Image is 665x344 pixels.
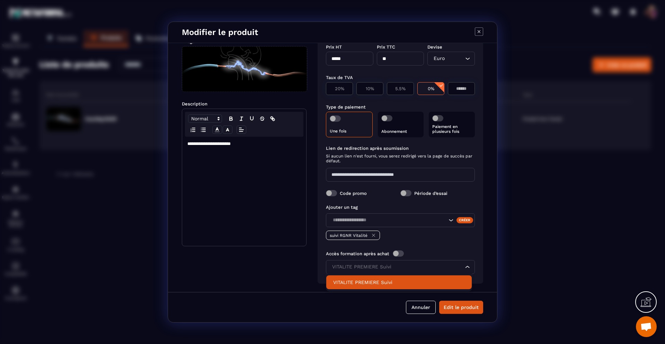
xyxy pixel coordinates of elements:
[377,44,395,50] label: Prix TTC
[182,27,258,37] h4: Modifier le produit
[330,263,463,271] input: Search for option
[636,316,657,337] div: Ouvrir le chat
[432,124,471,134] p: Paiement en plusieurs fois
[391,86,410,91] p: 5.5%
[326,251,389,256] label: Accès formation après achat
[326,104,366,110] label: Type de paiement
[406,301,436,314] button: Annuler
[326,260,475,274] div: Search for option
[427,52,475,66] div: Search for option
[326,146,475,151] label: Lien de redirection après soumission
[446,55,463,62] input: Search for option
[421,86,441,91] p: 0%
[432,55,446,62] span: Euro
[427,44,442,50] label: Devise
[381,129,420,134] p: Abonnement
[414,191,447,196] label: Période d’essai
[326,44,342,50] label: Prix HT
[330,86,349,91] p: 20%
[326,213,475,227] div: Search for option
[340,191,367,196] label: Code promo
[439,301,483,314] button: Edit le produit
[360,86,380,91] p: 10%
[330,129,369,134] p: Une fois
[330,216,447,224] input: Search for option
[326,75,353,80] label: Taux de TVA
[456,217,473,223] div: Créer
[330,233,367,238] p: suivi RGNR Vitalité
[326,154,475,163] span: Si aucun lien n'est fourni, vous serez redirigé vers la page de succès par défaut.
[182,101,207,106] label: Description
[326,205,358,210] label: Ajouter un tag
